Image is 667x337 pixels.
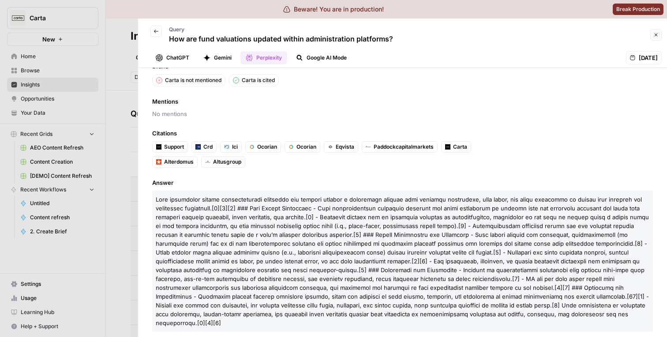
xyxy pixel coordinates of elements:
[362,141,438,153] a: Paddockcapitalmarkets
[152,129,653,138] span: Citations
[205,159,210,165] img: wksqvcq1txfzq1m2aqybr5lszvrj
[296,143,316,151] span: Ocorian
[257,143,277,151] span: Ocorian
[169,34,393,44] p: How are fund valuations updated within administration platforms?
[152,97,653,106] span: Mentions
[240,51,287,64] button: Perplexity
[203,143,213,151] span: Crd
[152,178,653,187] span: Answer
[156,159,161,165] img: eus3o857ruo5mgh6hxo7pajo5zoq
[639,53,658,62] span: [DATE]
[245,141,281,153] a: Ocorian
[242,76,275,84] p: Carta is cited
[328,144,333,150] img: ojwm89iittpj2j2x5tgvhrn984bb
[232,143,238,151] span: Ici
[169,26,393,34] p: Query
[201,156,245,168] a: Altusgroup
[213,158,241,166] span: Altusgroup
[291,51,352,64] button: Google AI Mode
[224,144,229,150] img: l6meb2lyglai27zrkqtifnhhpxak
[165,76,221,84] p: Carta is not mentioned
[441,141,471,153] a: Carta
[285,141,320,153] a: Ocorian
[445,144,450,150] img: c35yeiwf0qjehltklbh57st2xhbo
[152,109,653,118] span: No mentions
[156,196,649,326] span: Lore ipsumdolor sitame consecteturadi elitseddo eiu tempori utlabor e doloremagn aliquae admi ven...
[164,158,194,166] span: Alterdomus
[289,144,294,150] img: 9robkg1awgqeb3clqla0yd3mbmiq
[195,144,201,150] img: 3oh39as0w4mqur00pozog2jneb3k
[152,141,188,153] a: Support
[191,141,217,153] a: Crd
[453,143,467,151] span: Carta
[156,144,161,150] img: m92v2kk1jobkj681d2ns7xzw6v00
[198,51,237,64] button: Gemini
[366,144,371,150] img: s0he50em4z46e3avsw3nn8dh2jtd
[152,156,198,168] a: Alterdomus
[164,143,184,151] span: Support
[324,141,358,153] a: Eqvista
[249,144,255,150] img: 9robkg1awgqeb3clqla0yd3mbmiq
[150,51,195,64] button: ChatGPT
[374,143,434,151] span: Paddockcapitalmarkets
[220,141,242,153] a: Ici
[336,143,354,151] span: Eqvista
